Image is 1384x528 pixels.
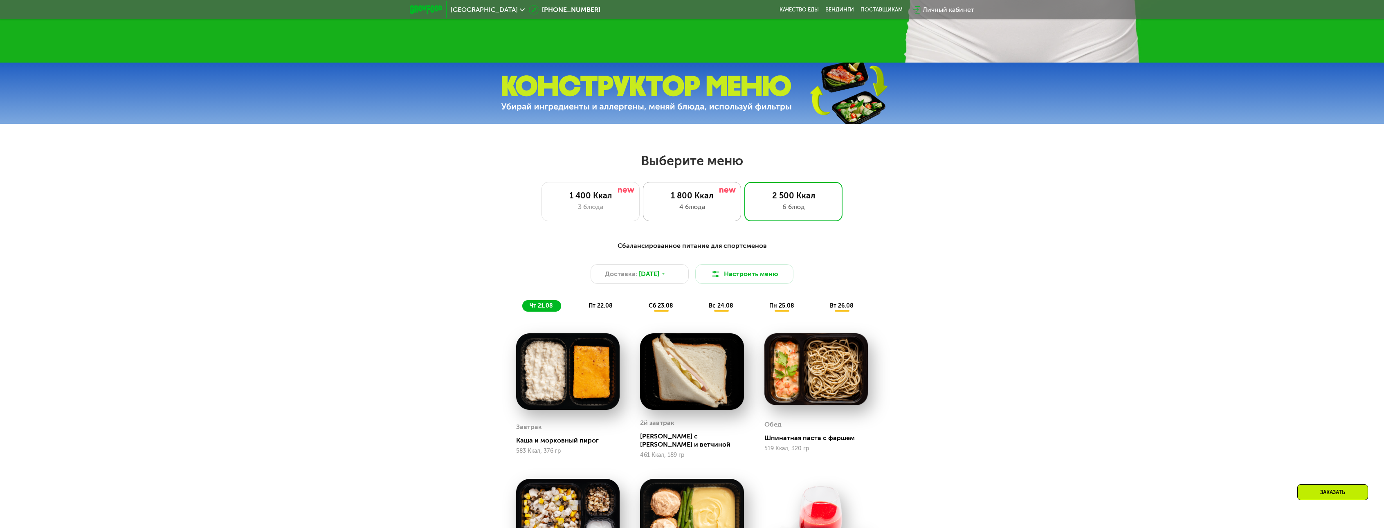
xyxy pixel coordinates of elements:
[764,445,868,452] div: 519 Ккал, 320 гр
[451,7,518,13] span: [GEOGRAPHIC_DATA]
[589,302,613,309] span: пт 22.08
[764,434,874,442] div: Шпинатная паста с фаршем
[516,448,620,454] div: 583 Ккал, 376 гр
[516,436,626,445] div: Каша и морковный пирог
[26,153,1358,169] h2: Выберите меню
[639,269,659,279] span: [DATE]
[530,302,553,309] span: чт 21.08
[652,202,732,212] div: 4 блюда
[695,264,793,284] button: Настроить меню
[769,302,794,309] span: пн 25.08
[709,302,733,309] span: вс 24.08
[780,7,819,13] a: Качество еды
[550,202,631,212] div: 3 блюда
[830,302,854,309] span: вт 26.08
[649,302,673,309] span: сб 23.08
[923,5,974,15] div: Личный кабинет
[753,191,834,200] div: 2 500 Ккал
[764,418,782,431] div: Обед
[825,7,854,13] a: Вендинги
[529,5,600,15] a: [PHONE_NUMBER]
[640,417,674,429] div: 2й завтрак
[605,269,637,279] span: Доставка:
[450,241,934,251] div: Сбалансированное питание для спортсменов
[652,191,732,200] div: 1 800 Ккал
[640,432,750,449] div: [PERSON_NAME] с [PERSON_NAME] и ветчиной
[753,202,834,212] div: 6 блюд
[1297,484,1368,500] div: Заказать
[550,191,631,200] div: 1 400 Ккал
[640,452,744,458] div: 461 Ккал, 189 гр
[861,7,903,13] div: поставщикам
[516,421,542,433] div: Завтрак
